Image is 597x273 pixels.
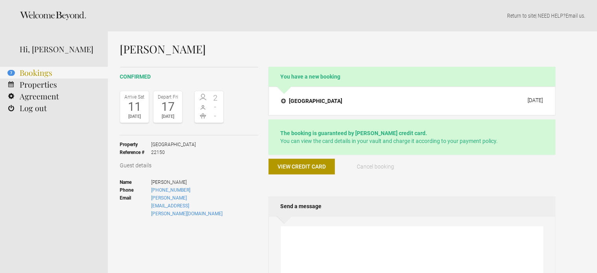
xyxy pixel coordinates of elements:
strong: Email [120,194,151,218]
div: [DATE] [122,113,147,121]
div: [DATE] [155,113,180,121]
a: Email us [566,13,584,19]
strong: Name [120,178,151,186]
h2: You have a new booking [268,67,555,86]
h3: Guest details [120,161,258,169]
span: [GEOGRAPHIC_DATA] [151,141,196,148]
p: You can view the card details in your vault and charge it according to your payment policy. [280,129,544,145]
a: [PHONE_NUMBER] [151,187,190,193]
a: [PERSON_NAME][EMAIL_ADDRESS][PERSON_NAME][DOMAIN_NAME] [151,195,223,216]
strong: Reference # [120,148,151,156]
a: Return to site [507,13,535,19]
button: [GEOGRAPHIC_DATA] [DATE] [275,93,549,109]
div: 17 [155,101,180,113]
p: | NEED HELP? . [120,12,585,20]
strong: Property [120,141,151,148]
h2: confirmed [120,73,258,81]
div: Depart Fri [155,93,180,101]
flynt-notification-badge: 7 [7,70,15,76]
button: Cancel booking [342,159,409,174]
h1: [PERSON_NAME] [120,43,555,55]
span: 2 [209,94,222,102]
span: View credit card [278,163,326,170]
span: [PERSON_NAME] [151,178,224,186]
h4: [GEOGRAPHIC_DATA] [281,97,342,105]
strong: The booking is guaranteed by [PERSON_NAME] credit card. [280,130,427,136]
span: 22150 [151,148,196,156]
div: Hi, [PERSON_NAME] [20,43,96,55]
span: - [209,103,222,111]
button: View credit card [268,159,335,174]
span: Cancel booking [356,163,394,170]
div: Arrive Sat [122,93,147,101]
span: - [209,112,222,120]
div: [DATE] [528,97,543,103]
div: 11 [122,101,147,113]
strong: Phone [120,186,151,194]
h2: Send a message [268,196,555,216]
